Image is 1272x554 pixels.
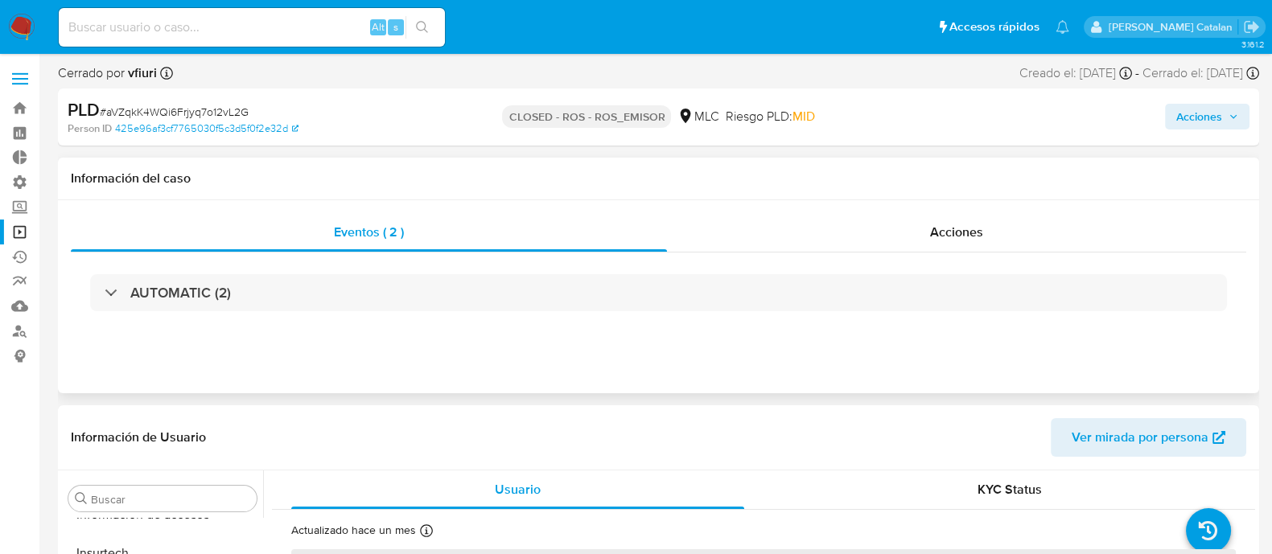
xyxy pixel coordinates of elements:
button: Ver mirada por persona [1051,418,1246,457]
input: Buscar usuario o caso... [59,17,445,38]
div: AUTOMATIC (2) [90,274,1227,311]
div: MLC [677,108,718,125]
span: - [1135,64,1139,82]
span: Acciones [1176,104,1222,129]
span: Acciones [930,223,983,241]
a: Notificaciones [1056,20,1069,34]
button: Acciones [1165,104,1249,129]
span: Alt [372,19,385,35]
span: MID [792,107,814,125]
span: KYC Status [978,480,1042,499]
h3: AUTOMATIC (2) [130,284,231,302]
button: Buscar [75,492,88,505]
span: # aVZqkK4WQi6Frjyq7o12vL2G [100,104,249,120]
button: search-icon [405,16,438,39]
span: Riesgo PLD: [725,108,814,125]
div: Cerrado el: [DATE] [1142,64,1259,82]
div: Creado el: [DATE] [1019,64,1132,82]
b: Person ID [68,121,112,136]
a: 425e96af3cf7765030f5c3d5f0f2e32d [115,121,298,136]
p: CLOSED - ROS - ROS_EMISOR [502,105,671,128]
span: Accesos rápidos [949,18,1039,35]
span: Cerrado por [58,64,157,82]
b: vfiuri [125,64,157,82]
span: Ver mirada por persona [1072,418,1208,457]
b: PLD [68,96,100,122]
p: rociodaniela.benavidescatalan@mercadolibre.cl [1108,19,1237,35]
p: Actualizado hace un mes [291,523,416,538]
span: s [393,19,398,35]
span: Usuario [495,480,541,499]
h1: Información de Usuario [71,429,206,445]
a: Salir [1243,18,1260,35]
span: Eventos ( 2 ) [334,223,404,241]
h1: Información del caso [71,170,1246,187]
input: Buscar [91,492,250,507]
